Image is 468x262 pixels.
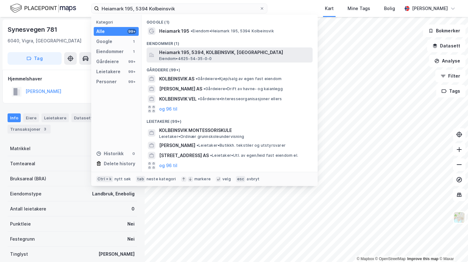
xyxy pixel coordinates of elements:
div: Eiendomstype [10,190,42,198]
div: Kart [325,5,334,12]
span: Heiamark 195 [159,27,189,35]
button: Tags [436,85,465,97]
div: Eiendommer (1) [142,36,318,47]
div: Info [8,113,21,122]
span: Leietaker • Ordinær grunnskoleundervisning [159,134,244,139]
div: Transaksjoner [8,125,51,134]
span: Eiendom • 4625-54-35-0-0 [159,56,212,61]
span: • [210,153,212,158]
span: [PERSON_NAME] [159,142,195,149]
span: • [197,143,198,148]
a: Improve this map [407,257,438,261]
div: Leietakere (99+) [142,114,318,125]
button: og 96 til [159,162,177,169]
div: Kategori [96,20,139,25]
div: 99+ [127,59,136,64]
span: [STREET_ADDRESS] AS [159,152,209,159]
img: logo.f888ab2527a4732fd821a326f86c7f29.svg [10,3,76,14]
div: 99+ [127,29,136,34]
span: • [198,96,200,101]
div: 0 [131,205,135,213]
div: Matrikkel [10,145,31,152]
div: Punktleie [10,220,31,228]
span: Leietaker • Utl. av egen/leid fast eiendom el. [210,153,298,158]
div: Google [96,38,112,45]
div: Delete history [104,160,135,167]
div: Ctrl + k [96,176,113,182]
div: Festegrunn [10,235,35,243]
div: Nei [127,235,135,243]
div: Synesvegen 781 [8,25,58,35]
span: Gårdeiere • Interesseorganisasjoner ellers [198,96,282,101]
div: Tinglyst [10,250,28,258]
a: OpenStreetMap [375,257,406,261]
div: Leietakere [42,113,69,122]
span: • [196,76,198,81]
button: og 96 til [159,105,177,113]
div: nytt søk [114,177,131,182]
div: Bruksareal (BRA) [10,175,46,183]
div: Leietakere [96,68,120,75]
div: neste kategori [147,177,176,182]
div: 3 [42,126,48,132]
div: Gårdeiere [96,58,119,65]
div: Antall leietakere [10,205,46,213]
div: Tomteareal [10,160,35,167]
div: tab [136,176,145,182]
div: Landbruk, Enebolig [92,190,135,198]
button: Analyse [429,55,465,67]
span: Heiamark 195, 5394, KOLBEINSVIK, [GEOGRAPHIC_DATA] [159,49,310,56]
div: Gårdeiere (99+) [142,63,318,74]
div: Nei [127,220,135,228]
div: avbryt [247,177,259,182]
div: 99+ [127,69,136,74]
div: velg [222,177,231,182]
span: KOLBEINSVIK MONTESSORISKULE [159,127,310,134]
div: Personer (99+) [142,171,318,182]
div: [PERSON_NAME] [412,5,448,12]
div: Hjemmelshaver [8,75,137,83]
span: Gårdeiere • Kjøp/salg av egen fast eiendom [196,76,281,81]
div: Personer [96,78,117,85]
span: Leietaker • Butikkh. tekstiler og utstyrsvarer [197,143,286,148]
button: Datasett [427,40,465,52]
div: Eiere [23,113,39,122]
div: Datasett [71,113,95,122]
button: Tag [8,52,62,65]
span: KOLBEINSVIK AS [159,75,194,83]
div: 6040, Vigra, [GEOGRAPHIC_DATA] [8,37,81,45]
a: Mapbox [357,257,374,261]
span: KOLBEINSVIK VEL [159,95,197,103]
div: Eiendommer [96,48,124,55]
button: Bokmerker [423,25,465,37]
span: Gårdeiere • Drift av havne- og kaianlegg [203,86,283,91]
span: Eiendom • Heiamark 195, 5394 Kolbeinsvik [191,29,274,34]
div: Bolig [384,5,395,12]
div: 1 [131,49,136,54]
span: • [191,29,192,33]
input: Søk på adresse, matrikkel, gårdeiere, leietakere eller personer [99,4,259,13]
div: markere [194,177,211,182]
span: • [203,86,205,91]
span: [PERSON_NAME] AS [159,85,202,93]
img: Z [453,211,465,223]
button: Filter [435,70,465,82]
iframe: Chat Widget [437,232,468,262]
div: [PERSON_NAME] [98,250,135,258]
div: Mine Tags [348,5,370,12]
div: Alle [96,28,105,35]
div: esc [236,176,246,182]
div: 0 [131,151,136,156]
div: Historikk [96,150,124,157]
div: Google (1) [142,15,318,26]
div: 99+ [127,79,136,84]
div: 1 [131,39,136,44]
